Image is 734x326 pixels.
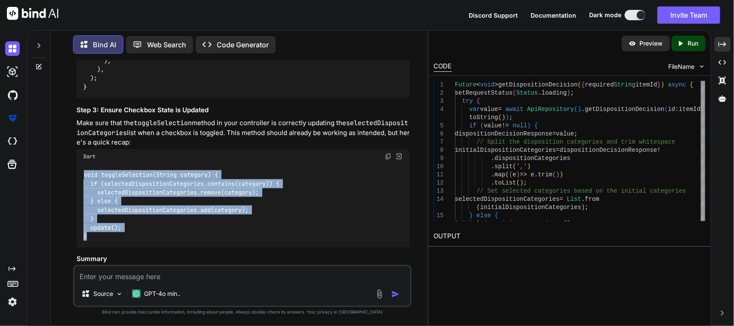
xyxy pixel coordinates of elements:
p: Preview [640,39,663,48]
button: Documentation [531,11,576,20]
span: dispositionDecisionResponse [559,147,657,154]
span: = [559,196,563,203]
h2: OUTPUT [429,226,711,246]
span: ( [513,89,516,96]
span: from [585,196,599,203]
span: { [534,122,538,129]
span: ) [581,204,585,211]
img: preview [629,40,636,47]
span: . [491,171,494,178]
span: ( [505,171,509,178]
span: selectedDispositionCategories [455,196,560,203]
span: Dark mode [589,11,621,19]
span: ApiRepository [527,106,574,113]
span: = [556,147,559,154]
span: initialDispositionCategories [455,220,556,227]
span: e [513,171,516,178]
img: darkAi-studio [5,65,20,79]
button: Invite Team [657,6,720,24]
span: async [668,81,686,88]
img: darkChat [5,41,20,56]
span: . [491,179,494,186]
span: . [538,89,541,96]
div: CODE [434,62,452,72]
span: initialDispositionCategories [455,147,556,154]
span: ; [585,204,588,211]
code: selectedDispositionCategories [77,119,408,137]
span: Dart [83,153,95,160]
span: ; [571,89,574,96]
span: { [581,81,585,88]
span: value [484,122,502,129]
span: ) [559,171,563,178]
span: var [469,106,480,113]
span: ( [577,81,581,88]
span: // Set selected categories based on the initial ca [476,188,657,194]
span: = [556,220,559,227]
div: 13 [434,187,444,195]
span: try [462,98,473,105]
span: List [567,196,581,203]
span: ) [567,89,570,96]
p: Web Search [147,40,186,50]
span: ) [527,122,531,129]
img: Pick Models [116,290,123,298]
div: 6 [434,130,444,138]
span: != [502,122,509,129]
span: dispositionCategories [494,155,570,162]
p: Run [688,39,699,48]
code: void toggleSelection(String category) { if (selectedDispositionCategories.contains(category)) { s... [83,170,279,240]
span: < [476,81,480,88]
span: await [505,106,523,113]
span: { [690,81,693,88]
div: 4 [434,105,444,114]
p: Bind can provide inaccurate information, including about people. Always double-check its answers.... [73,309,412,315]
p: Source [93,289,113,298]
span: { [476,98,480,105]
div: 9 [434,154,444,163]
span: ) [661,81,664,88]
span: initialDispositionCategories [480,204,581,211]
img: cloudideIcon [5,134,20,149]
img: GPT-4o mini [132,289,141,298]
span: . [581,106,585,113]
div: 11 [434,171,444,179]
span: ( [498,114,502,121]
span: tegories [657,188,686,194]
span: getDispositionDecision [585,106,664,113]
span: dispositionDecisionResponse [455,130,553,137]
span: Status [516,89,538,96]
div: 2 [434,89,444,97]
span: ',' [516,163,527,170]
span: ( [553,171,556,178]
span: itemId [679,106,700,113]
div: 8 [434,146,444,154]
span: if [469,122,476,129]
span: ( [480,122,484,129]
span: . [534,171,538,178]
span: { [494,212,498,219]
img: icon [391,290,400,298]
span: ( [664,106,668,113]
span: ; [571,220,574,227]
p: Bind AI [93,40,116,50]
span: value [556,130,574,137]
span: ) [505,114,509,121]
button: Discord Support [469,11,518,20]
div: 16 [434,220,444,228]
div: 14 [434,195,444,203]
img: chevron down [698,63,706,70]
code: toggleSelection [134,119,192,127]
span: ) [502,114,505,121]
span: ( [574,106,577,113]
span: null [513,122,527,129]
span: // Split the disposition categories and trim white [476,138,657,145]
span: } [657,81,660,88]
span: ( [513,163,516,170]
p: Code Generator [217,40,269,50]
div: 7 [434,138,444,146]
div: 5 [434,122,444,130]
span: ) [577,106,581,113]
span: = [498,106,502,113]
span: itemId [636,81,657,88]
